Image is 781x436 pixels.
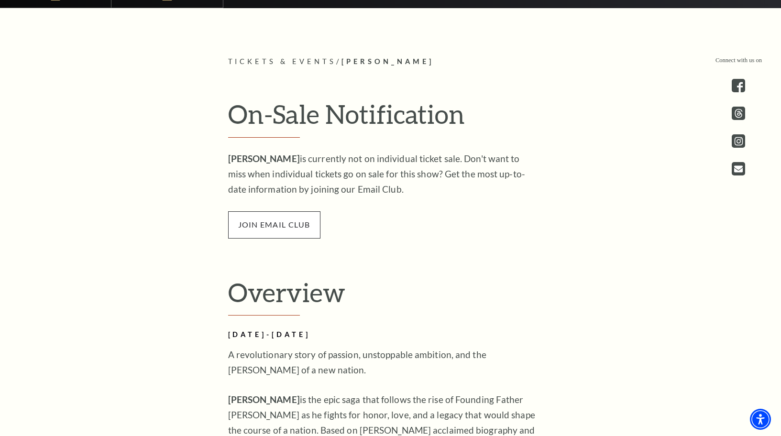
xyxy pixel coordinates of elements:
[732,162,745,175] a: Open this option - open in a new tab
[228,153,300,164] strong: [PERSON_NAME]
[732,107,745,120] a: threads.com - open in a new tab
[750,409,771,430] div: Accessibility Menu
[228,57,337,65] span: Tickets & Events
[228,394,300,405] strong: [PERSON_NAME]
[228,218,320,229] a: join email club
[228,151,539,197] p: is currently not on individual ticket sale. Don't want to miss when individual tickets go on sale...
[228,98,553,138] h2: On-Sale Notification
[341,57,434,65] span: [PERSON_NAME]
[715,56,762,65] p: Connect with us on
[732,134,745,148] a: instagram - open in a new tab
[732,79,745,92] a: facebook - open in a new tab
[228,329,539,341] h2: [DATE]-[DATE]
[228,211,320,238] span: join email club
[228,347,539,378] p: A revolutionary story of passion, unstoppable ambition, and the [PERSON_NAME] of a new nation.
[228,277,553,316] h2: Overview
[228,56,553,68] p: /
